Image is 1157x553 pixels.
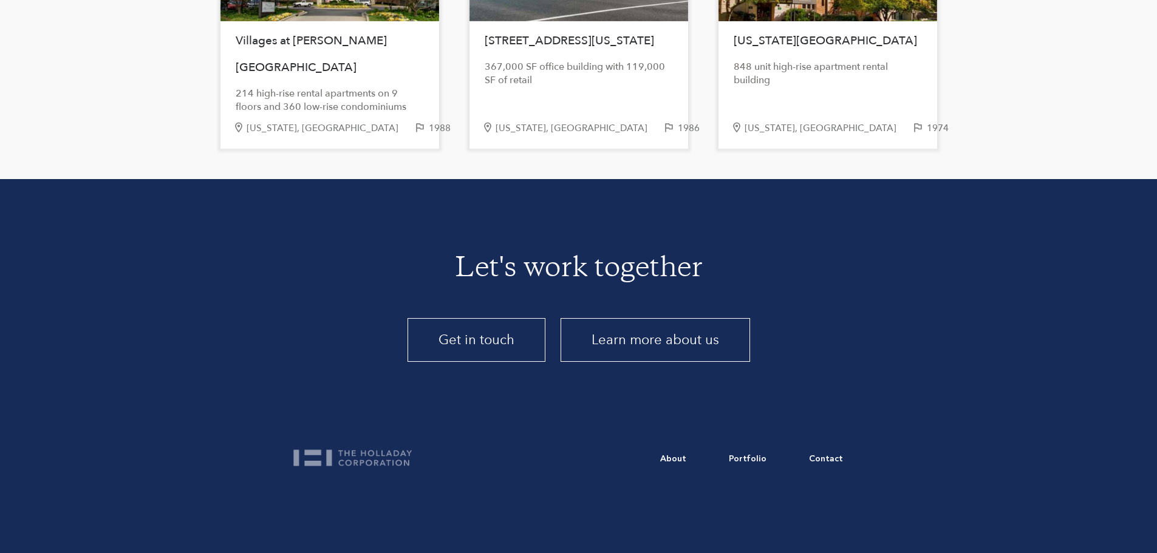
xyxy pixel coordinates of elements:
[745,123,912,134] div: [US_STATE], [GEOGRAPHIC_DATA]
[927,123,964,134] div: 1974
[408,318,545,362] a: Get in touch
[293,441,423,467] a: home
[496,123,663,134] div: [US_STATE], [GEOGRAPHIC_DATA]
[485,27,673,54] h1: [STREET_ADDRESS][US_STATE]
[678,123,715,134] div: 1986
[236,27,424,81] h1: Villages at [PERSON_NAME][GEOGRAPHIC_DATA]
[734,27,922,54] h1: [US_STATE][GEOGRAPHIC_DATA]
[708,441,788,477] a: Portfolio
[236,87,424,114] div: 214 high-rise rental apartments on 9 floors and 360 low-rise condominiums
[293,255,864,285] h1: Let's work together
[734,60,922,87] div: 848 unit high-rise apartment rental building
[485,60,673,87] div: 367,000 SF office building with 119,000 SF of retail
[788,441,864,477] a: Contact
[247,123,414,134] div: [US_STATE], [GEOGRAPHIC_DATA]
[639,441,708,477] a: About
[561,318,750,362] a: Learn more about us
[429,123,466,134] div: 1988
